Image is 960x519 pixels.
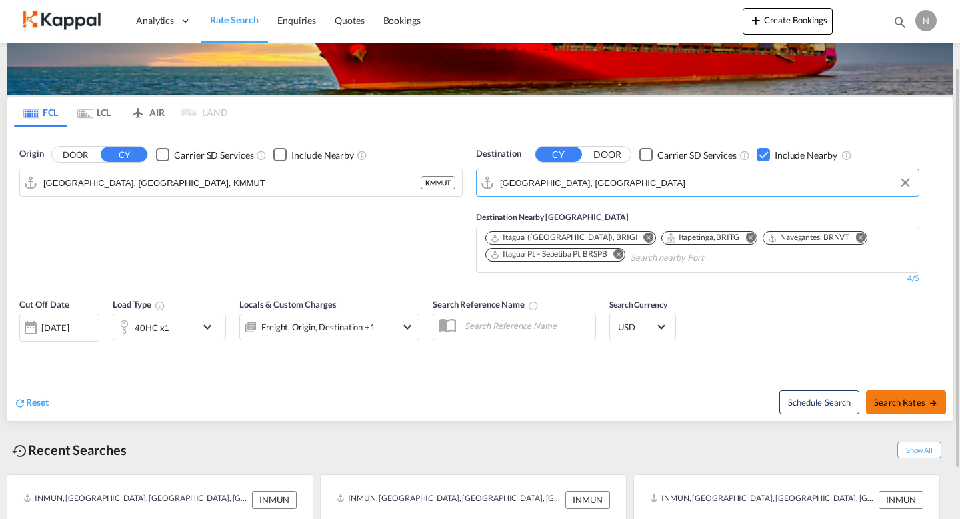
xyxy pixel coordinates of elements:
[639,147,737,161] md-checkbox: Checkbox No Ink
[19,340,29,358] md-datepicker: Select
[775,149,837,162] div: Include Nearby
[337,491,562,508] div: INMUN, Mundra, India, Indian Subcontinent, Asia Pacific
[617,317,669,336] md-select: Select Currency: $ USDUnited States Dollar
[136,14,174,27] span: Analytics
[19,299,69,310] span: Cut Off Date
[399,319,415,335] md-icon: icon-chevron-down
[19,147,43,161] span: Origin
[291,149,354,162] div: Include Nearby
[239,299,337,310] span: Locals & Custom Charges
[23,491,249,508] div: INMUN, Mundra, India, Indian Subcontinent, Asia Pacific
[14,396,49,410] div: icon-refreshReset
[666,232,742,243] div: Press delete to remove this chip.
[737,232,757,245] button: Remove
[357,150,367,161] md-icon: Unchecked: Ignores neighbouring ports when fetching rates.Checked : Includes neighbouring ports w...
[657,149,737,162] div: Carrier SD Services
[915,10,937,31] div: N
[433,299,539,310] span: Search Reference Name
[43,173,421,193] input: Search by Port
[895,173,915,193] button: Clear Input
[273,147,354,161] md-checkbox: Checkbox No Ink
[635,232,655,245] button: Remove
[41,322,69,334] div: [DATE]
[866,390,946,414] button: Search Ratesicon-arrow-right
[174,149,253,162] div: Carrier SD Services
[847,232,867,245] button: Remove
[490,249,607,260] div: Itaguai Pt = Sepetiba Pt, BRSPB
[199,319,222,335] md-icon: icon-chevron-down
[14,397,26,409] md-icon: icon-refresh
[893,15,907,29] md-icon: icon-magnify
[476,273,919,284] div: 4/5
[584,147,631,163] button: DOOR
[779,390,859,414] button: Note: By default Schedule search will only considerorigin ports, destination ports and cut off da...
[383,15,421,26] span: Bookings
[609,300,667,310] span: Search Currency
[7,127,953,420] div: Origin DOOR CY Checkbox No InkUnchecked: Search for CY (Container Yard) services for all selected...
[767,232,849,243] div: Navegantes, BRNVT
[500,173,912,193] input: Search by Port
[113,314,226,340] div: 40HC x1icon-chevron-down
[155,300,165,311] md-icon: icon-information-outline
[490,249,610,260] div: Press delete to remove this chip.
[261,318,375,336] div: Freight Origin Destination Factory Stuffing
[7,435,132,465] div: Recent Searches
[335,15,364,26] span: Quotes
[135,318,169,337] div: 40HC x1
[130,105,146,115] md-icon: icon-airplane
[252,491,297,508] div: INMUN
[52,147,99,163] button: DOOR
[26,396,49,408] span: Reset
[476,147,521,161] span: Destination
[879,491,923,508] div: INMUN
[20,6,110,36] img: 0f34681048b711eea155d5ef7d76cbea.JPG
[156,147,253,161] md-checkbox: Checkbox No Ink
[893,15,907,35] div: icon-magnify
[121,97,174,127] md-tab-item: AIR
[483,227,912,269] md-chips-wrap: Chips container. Use arrow keys to select chips.
[20,169,462,196] md-input-container: Mutsamudu, Anjouan, KMMUT
[239,314,419,340] div: Freight Origin Destination Factory Stuffingicon-chevron-down
[897,442,941,458] span: Show All
[12,443,28,459] md-icon: icon-backup-restore
[929,398,938,408] md-icon: icon-arrow-right
[490,232,638,243] div: Itaguai (Sepetiba), BRIGI
[743,8,833,35] button: icon-plus 400-fgCreate Bookings
[535,147,582,162] button: CY
[605,249,625,262] button: Remove
[210,14,259,25] span: Rate Search
[421,176,455,189] div: KMMUT
[477,169,919,196] md-input-container: Umm Qasr Port, IQUQR
[14,97,67,127] md-tab-item: FCL
[666,232,739,243] div: Itapetinga, BRITG
[256,150,267,161] md-icon: Unchecked: Search for CY (Container Yard) services for all selected carriers.Checked : Search for...
[631,247,757,269] input: Search nearby Port
[757,147,837,161] md-checkbox: Checkbox No Ink
[565,491,610,508] div: INMUN
[874,397,938,408] span: Search Rates
[841,150,852,161] md-icon: Unchecked: Ignores neighbouring ports when fetching rates.Checked : Includes neighbouring ports w...
[748,12,764,28] md-icon: icon-plus 400-fg
[618,321,655,333] span: USD
[101,147,147,162] button: CY
[767,232,852,243] div: Press delete to remove this chip.
[14,97,227,127] md-pagination-wrapper: Use the left and right arrow keys to navigate between tabs
[476,212,628,222] span: Destination Nearby [GEOGRAPHIC_DATA]
[458,316,595,336] input: Search Reference Name
[650,491,875,508] div: INMUN, Mundra, India, Indian Subcontinent, Asia Pacific
[67,97,121,127] md-tab-item: LCL
[739,150,750,161] md-icon: Unchecked: Search for CY (Container Yard) services for all selected carriers.Checked : Search for...
[19,314,99,342] div: [DATE]
[277,15,316,26] span: Enquiries
[528,300,539,311] md-icon: Your search will be saved by the below given name
[113,299,165,310] span: Load Type
[490,232,641,243] div: Press delete to remove this chip.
